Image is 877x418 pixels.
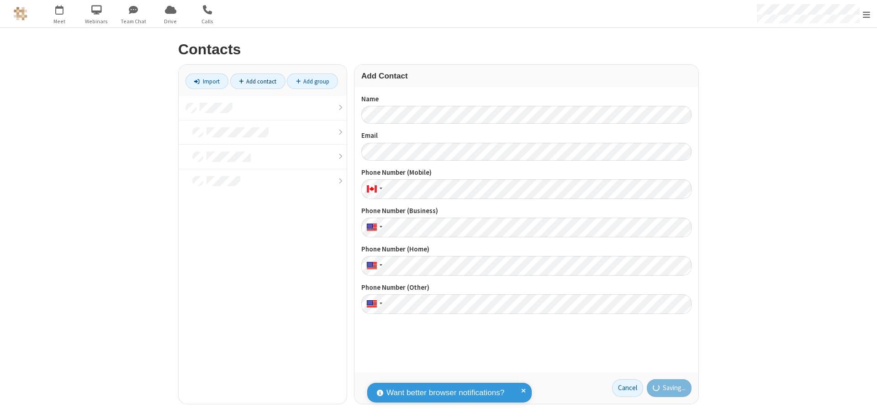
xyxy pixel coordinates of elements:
[361,294,385,314] div: United States: + 1
[361,256,385,276] div: United States: + 1
[361,282,692,293] label: Phone Number (Other)
[190,17,225,26] span: Calls
[42,17,77,26] span: Meet
[153,17,188,26] span: Drive
[361,167,692,178] label: Phone Number (Mobile)
[854,394,870,412] iframe: Chat
[361,179,385,199] div: Canada: + 1
[287,73,338,89] a: Add group
[185,73,228,89] a: Import
[361,94,692,104] label: Name
[116,17,151,26] span: Team Chat
[79,17,114,26] span: Webinars
[386,387,504,399] span: Want better browser notifications?
[647,379,692,397] button: Saving...
[14,7,27,21] img: QA Selenium DO NOT DELETE OR CHANGE
[361,72,692,80] h3: Add Contact
[663,383,686,393] span: Saving...
[178,42,699,57] h2: Contacts
[361,218,385,237] div: United States: + 1
[612,379,643,397] a: Cancel
[230,73,285,89] a: Add contact
[361,244,692,255] label: Phone Number (Home)
[361,206,692,216] label: Phone Number (Business)
[361,131,692,141] label: Email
